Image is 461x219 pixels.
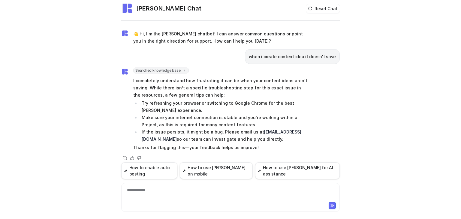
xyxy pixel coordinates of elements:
li: Make sure your internet connection is stable and you're working within a Project, as this is requ... [140,114,309,128]
h2: [PERSON_NAME] Chat [136,4,201,13]
p: 👋 Hi, I'm the [PERSON_NAME] chatbot! I can answer common questions or point you in the right dire... [133,30,309,45]
button: How to use [PERSON_NAME] on mobile [180,162,253,179]
button: How to enable auto posting [121,162,177,179]
li: If the issue persists, it might be a bug. Please email us at so our team can investigate and help... [140,128,309,143]
li: Try refreshing your browser or switching to Google Chrome for the best [PERSON_NAME] experience. [140,100,309,114]
p: I completely understand how frustrating it can be when your content ideas aren't saving. While th... [133,77,309,99]
img: Widget [121,68,128,75]
button: Reset Chat [306,4,340,13]
img: Widget [121,2,133,14]
span: Searched knowledge base [133,67,189,73]
img: Widget [121,30,128,37]
p: Thanks for flagging this—your feedback helps us improve! [133,144,309,151]
p: when i create content idea it doesn't save [249,53,336,60]
button: How to use [PERSON_NAME] for AI assistance [255,162,340,179]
